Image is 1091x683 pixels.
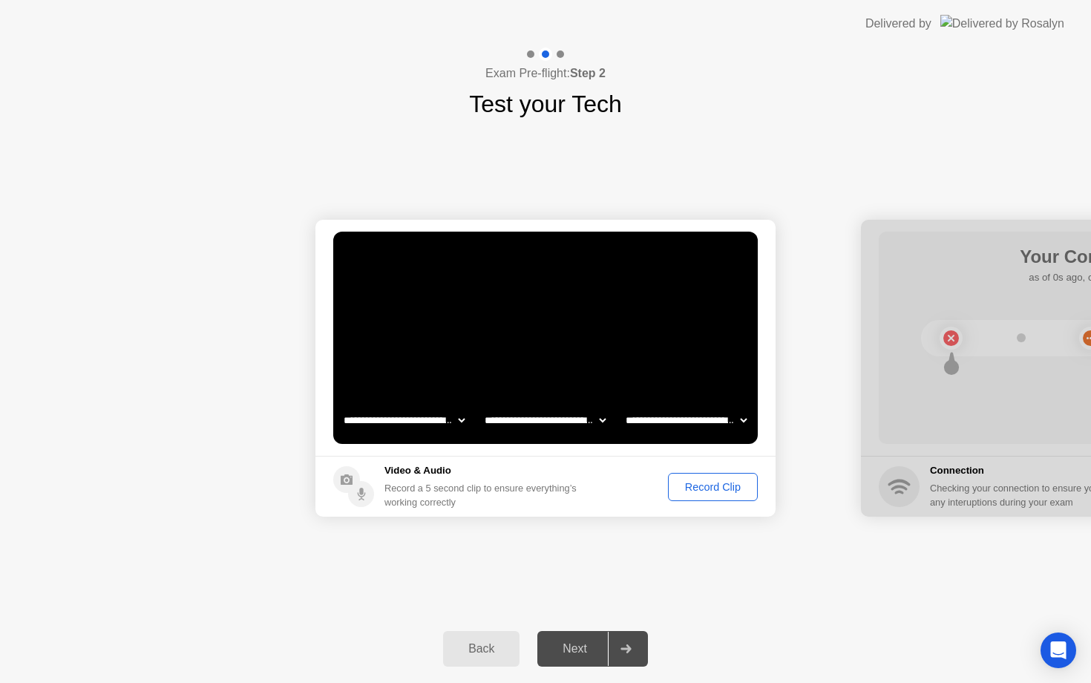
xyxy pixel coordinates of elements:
[341,405,468,435] select: Available cameras
[443,631,520,667] button: Back
[384,481,583,509] div: Record a 5 second clip to ensure everything’s working correctly
[469,86,622,122] h1: Test your Tech
[542,642,608,656] div: Next
[384,463,583,478] h5: Video & Audio
[623,405,750,435] select: Available microphones
[448,642,515,656] div: Back
[668,473,758,501] button: Record Clip
[485,65,606,82] h4: Exam Pre-flight:
[940,15,1064,32] img: Delivered by Rosalyn
[482,405,609,435] select: Available speakers
[673,481,753,493] div: Record Clip
[570,67,606,79] b: Step 2
[1041,633,1076,668] div: Open Intercom Messenger
[537,631,648,667] button: Next
[865,15,931,33] div: Delivered by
